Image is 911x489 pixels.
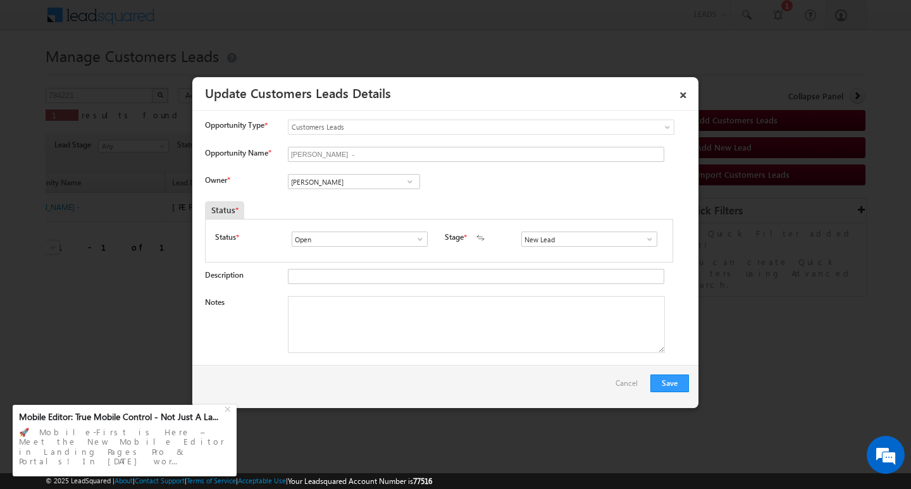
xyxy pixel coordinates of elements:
[172,390,230,407] em: Start Chat
[135,476,185,485] a: Contact Support
[413,476,432,486] span: 77516
[650,374,689,392] button: Save
[66,66,213,83] div: Chat with us now
[187,476,236,485] a: Terms of Service
[19,411,223,423] div: Mobile Editor: True Mobile Control - Not Just A La...
[521,232,657,247] input: Type to Search
[19,423,230,470] div: 🚀 Mobile-First is Here – Meet the New Mobile Editor in Landing Pages Pro & Portals! In [DATE] wor...
[205,148,271,158] label: Opportunity Name
[288,476,432,486] span: Your Leadsquared Account Number is
[638,233,654,245] a: Show All Items
[672,82,694,104] a: ×
[288,174,420,189] input: Type to Search
[16,117,231,379] textarea: Type your message and hit 'Enter'
[115,476,133,485] a: About
[238,476,286,485] a: Acceptable Use
[22,66,53,83] img: d_60004797649_company_0_60004797649
[616,374,644,399] a: Cancel
[402,175,418,188] a: Show All Items
[208,6,238,37] div: Minimize live chat window
[46,475,432,487] span: © 2025 LeadSquared | | | | |
[205,84,391,101] a: Update Customers Leads Details
[288,120,674,135] a: Customers Leads
[409,233,425,245] a: Show All Items
[205,201,244,219] div: Status
[205,297,225,307] label: Notes
[205,270,244,280] label: Description
[215,232,236,243] label: Status
[288,121,623,133] span: Customers Leads
[221,400,237,416] div: +
[205,120,264,131] span: Opportunity Type
[205,175,230,185] label: Owner
[292,232,428,247] input: Type to Search
[445,232,464,243] label: Stage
